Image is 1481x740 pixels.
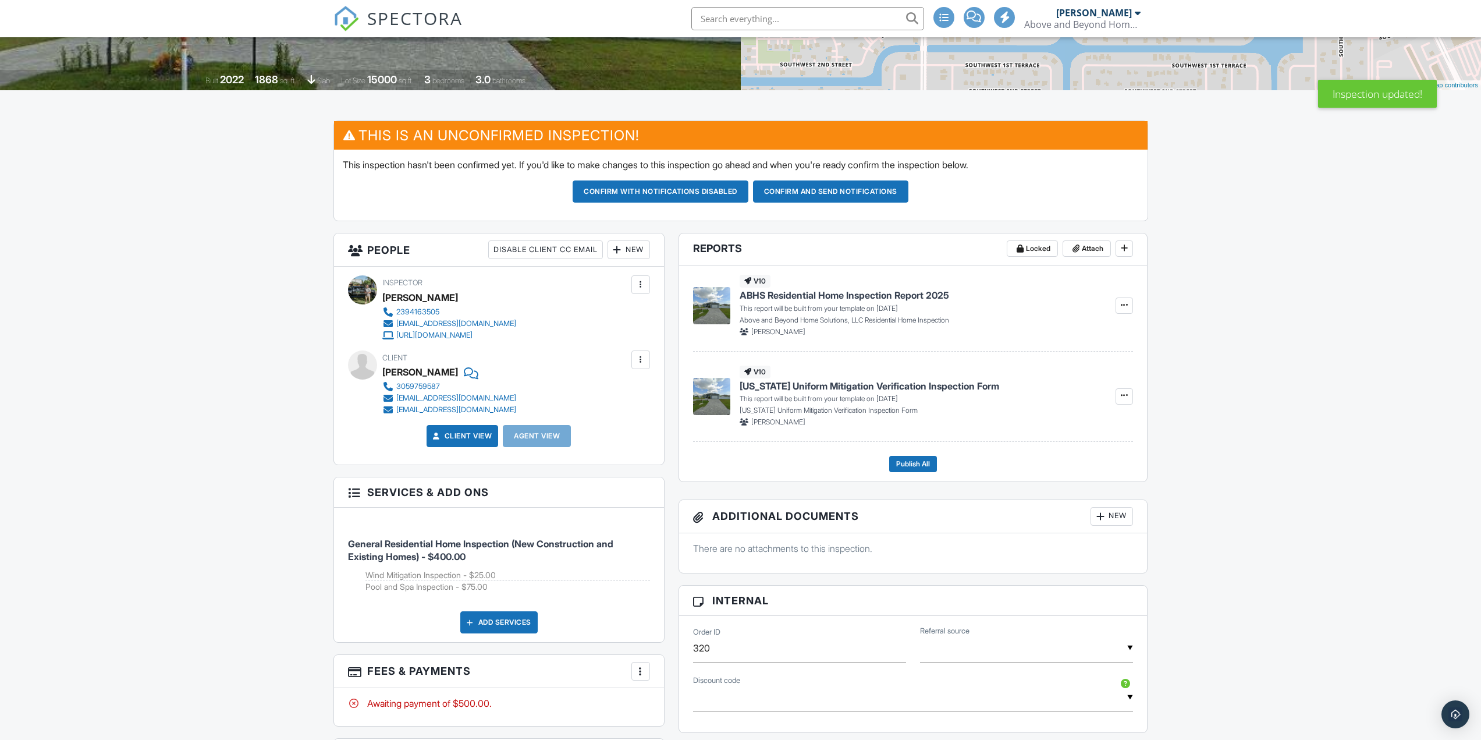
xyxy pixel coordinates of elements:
label: Discount code [693,675,740,686]
div: 15000 [367,73,397,86]
li: Add on: Pool and Spa Inspection [365,581,650,593]
div: New [608,240,650,259]
span: sq.ft. [399,76,413,85]
span: Built [205,76,218,85]
div: 3 [424,73,431,86]
div: Above and Beyond Home Solutions, LLC [1024,19,1141,30]
h3: People [334,233,664,267]
div: New [1091,507,1133,526]
a: 3059759587 [382,381,516,392]
div: 1868 [255,73,278,86]
a: Client View [431,430,492,442]
a: SPECTORA [333,16,463,40]
span: Inspector [382,278,422,287]
span: SPECTORA [367,6,463,30]
a: 2394163505 [382,306,516,318]
a: [EMAIL_ADDRESS][DOMAIN_NAME] [382,392,516,404]
div: 2022 [220,73,244,86]
div: 2394163505 [396,307,439,317]
h3: This is an Unconfirmed Inspection! [334,121,1148,150]
div: Open Intercom Messenger [1441,700,1469,728]
a: [URL][DOMAIN_NAME] [382,330,516,341]
a: [EMAIL_ADDRESS][DOMAIN_NAME] [382,404,516,416]
label: Order ID [693,627,720,638]
img: The Best Home Inspection Software - Spectora [333,6,359,31]
li: Service: General Residential Home Inspection (New Construction and Existing Homes) [348,516,650,602]
button: Confirm and send notifications [753,180,908,203]
div: Inspection updated! [1318,80,1437,108]
div: Add Services [460,611,538,633]
div: [EMAIL_ADDRESS][DOMAIN_NAME] [396,405,516,415]
h3: Services & Add ons [334,477,664,508]
a: [EMAIL_ADDRESS][DOMAIN_NAME] [382,318,516,330]
p: There are no attachments to this inspection. [693,542,1134,555]
span: General Residential Home Inspection (New Construction and Existing Homes) - $400.00 [348,538,613,562]
p: This inspection hasn't been confirmed yet. If you'd like to make changes to this inspection go ah... [343,158,1139,171]
div: Awaiting payment of $500.00. [348,697,650,710]
div: Disable Client CC Email [488,240,603,259]
h3: Internal [679,586,1148,616]
span: bedrooms [432,76,464,85]
button: Confirm with notifications disabled [573,180,748,203]
div: [EMAIL_ADDRESS][DOMAIN_NAME] [396,319,516,328]
h3: Fees & Payments [334,655,664,688]
h3: Additional Documents [679,500,1148,533]
div: [EMAIL_ADDRESS][DOMAIN_NAME] [396,394,516,403]
div: 3059759587 [396,382,440,391]
span: Lot Size [341,76,365,85]
div: [PERSON_NAME] [382,289,458,306]
input: Search everything... [691,7,924,30]
span: bathrooms [492,76,525,85]
li: Add on: Wind Mitigation Inspection [365,569,650,582]
div: [PERSON_NAME] [1056,7,1132,19]
label: Referral source [920,626,969,636]
span: sq. ft. [280,76,296,85]
div: [URL][DOMAIN_NAME] [396,331,473,340]
span: slab [317,76,330,85]
div: [PERSON_NAME] [382,363,458,381]
div: 3.0 [475,73,491,86]
span: Client [382,353,407,362]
